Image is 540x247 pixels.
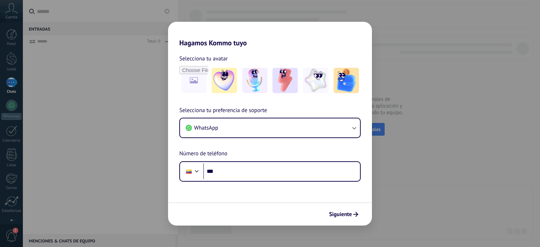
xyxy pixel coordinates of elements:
[179,149,227,158] span: Número de teléfono
[179,54,228,63] span: Selecciona tu avatar
[303,68,328,93] img: -4.jpeg
[326,208,361,220] button: Siguiente
[168,22,372,47] h2: Hagamos Kommo tuyo
[179,106,267,115] span: Selecciona tu preferencia de soporte
[334,68,359,93] img: -5.jpeg
[194,124,218,131] span: WhatsApp
[212,68,237,93] img: -1.jpeg
[242,68,268,93] img: -2.jpeg
[329,212,352,217] span: Siguiente
[180,118,360,137] button: WhatsApp
[182,164,195,179] div: Colombia: + 57
[272,68,298,93] img: -3.jpeg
